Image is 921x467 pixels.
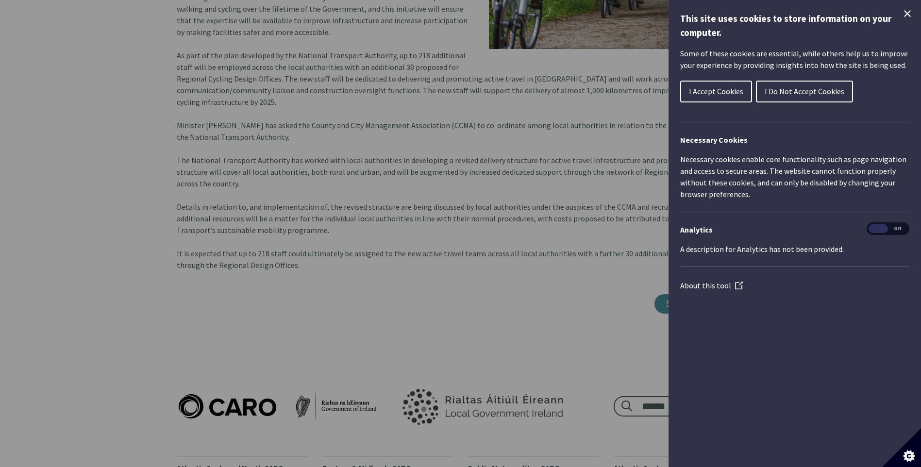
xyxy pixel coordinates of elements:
[680,281,743,290] a: About this tool
[680,81,752,102] button: I Accept Cookies
[756,81,853,102] button: I Do Not Accept Cookies
[680,153,909,200] p: Necessary cookies enable core functionality such as page navigation and access to secure areas. T...
[869,224,888,233] span: On
[882,428,921,467] button: Set cookie preferences
[888,224,907,233] span: Off
[680,224,909,235] h3: Analytics
[680,134,909,146] h2: Necessary Cookies
[765,86,844,96] span: I Do Not Accept Cookies
[902,8,913,19] button: Close Cookie Control
[689,86,743,96] span: I Accept Cookies
[680,243,909,255] p: A description for Analytics has not been provided.
[680,12,909,40] h1: This site uses cookies to store information on your computer.
[680,48,909,71] p: Some of these cookies are essential, while others help us to improve your experience by providing...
